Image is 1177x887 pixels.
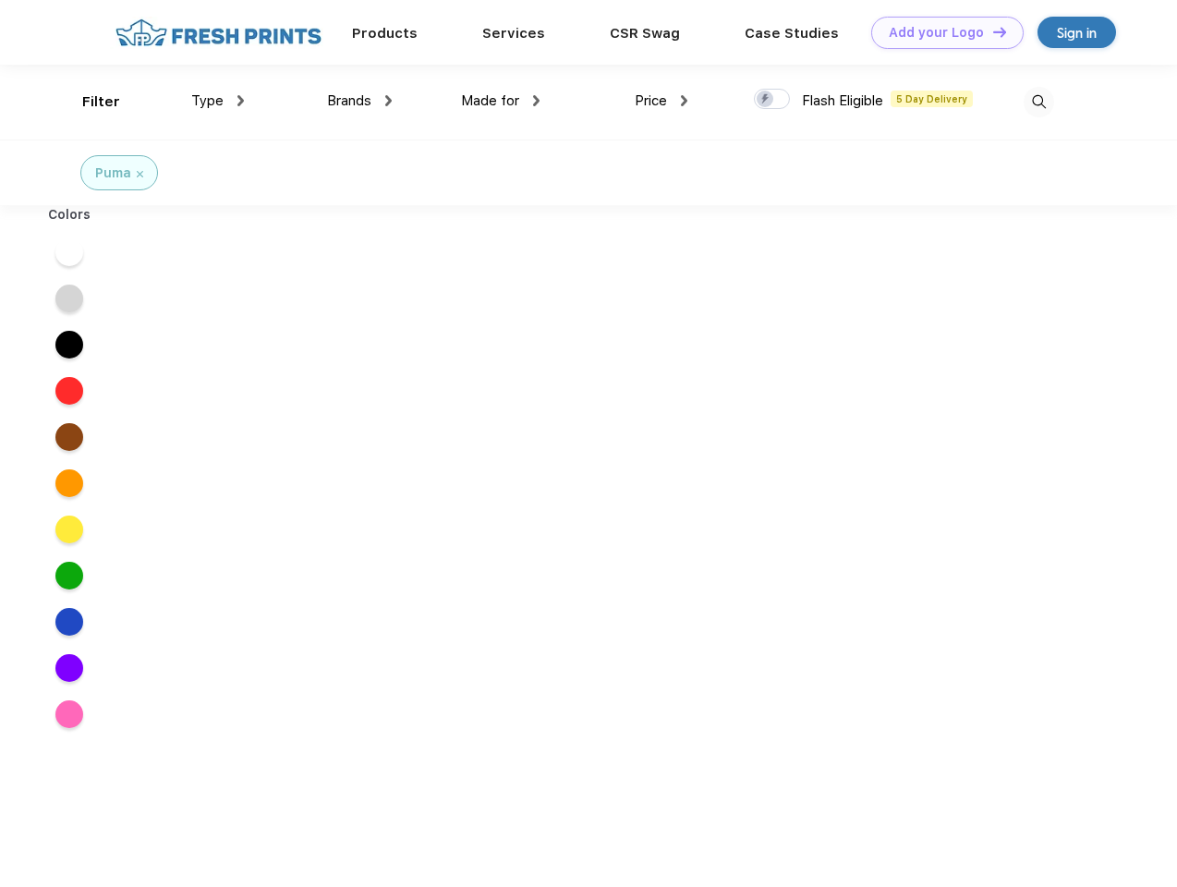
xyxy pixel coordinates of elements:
[385,95,392,106] img: dropdown.png
[137,171,143,177] img: filter_cancel.svg
[34,205,105,225] div: Colors
[610,25,680,42] a: CSR Swag
[891,91,973,107] span: 5 Day Delivery
[635,92,667,109] span: Price
[482,25,545,42] a: Services
[533,95,540,106] img: dropdown.png
[802,92,883,109] span: Flash Eligible
[352,25,418,42] a: Products
[191,92,224,109] span: Type
[110,17,327,49] img: fo%20logo%202.webp
[889,25,984,41] div: Add your Logo
[1037,17,1116,48] a: Sign in
[1024,87,1054,117] img: desktop_search.svg
[993,27,1006,37] img: DT
[237,95,244,106] img: dropdown.png
[327,92,371,109] span: Brands
[461,92,519,109] span: Made for
[95,164,131,183] div: Puma
[681,95,687,106] img: dropdown.png
[82,91,120,113] div: Filter
[1057,22,1097,43] div: Sign in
